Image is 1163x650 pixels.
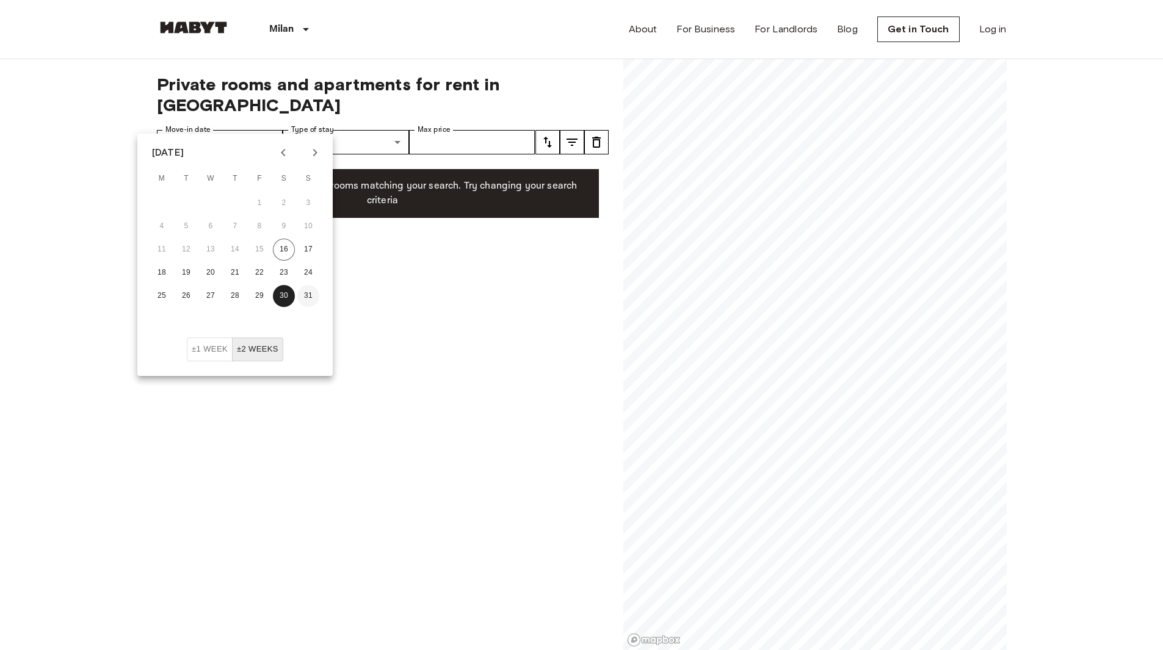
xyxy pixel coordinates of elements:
span: Thursday [224,167,246,191]
a: About [629,22,658,37]
button: ±2 weeks [232,338,283,361]
button: 28 [224,285,246,307]
button: 16 [273,239,295,261]
img: Habyt [157,21,230,34]
div: Mutliple [283,130,409,154]
a: Mapbox logo [627,633,681,647]
button: 23 [273,262,295,284]
a: Get in Touch [877,16,960,42]
button: tune [584,130,609,154]
span: Tuesday [175,167,197,191]
button: Next month [305,142,325,163]
div: [DATE] [152,145,184,160]
a: Blog [837,22,858,37]
a: For Landlords [755,22,817,37]
label: Max price [418,125,451,135]
button: 24 [297,262,319,284]
button: 29 [248,285,270,307]
span: Wednesday [200,167,222,191]
button: 20 [200,262,222,284]
button: 17 [297,239,319,261]
button: ±1 week [187,338,233,361]
span: Private rooms and apartments for rent in [GEOGRAPHIC_DATA] [157,74,609,115]
span: Friday [248,167,270,191]
p: Milan [269,22,294,37]
p: Unfortunately there are no free rooms matching your search. Try changing your search criteria [176,179,589,208]
a: Log in [979,22,1007,37]
button: 31 [297,285,319,307]
button: 21 [224,262,246,284]
a: For Business [676,22,735,37]
button: 22 [248,262,270,284]
button: 19 [175,262,197,284]
button: 25 [151,285,173,307]
span: Monday [151,167,173,191]
button: tune [560,130,584,154]
span: Sunday [297,167,319,191]
label: Move-in date [165,125,211,135]
button: 27 [200,285,222,307]
span: Saturday [273,167,295,191]
button: 18 [151,262,173,284]
button: Previous month [273,142,294,163]
label: Type of stay [291,125,334,135]
div: Move In Flexibility [187,338,283,361]
button: 30 [273,285,295,307]
button: 26 [175,285,197,307]
button: tune [535,130,560,154]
